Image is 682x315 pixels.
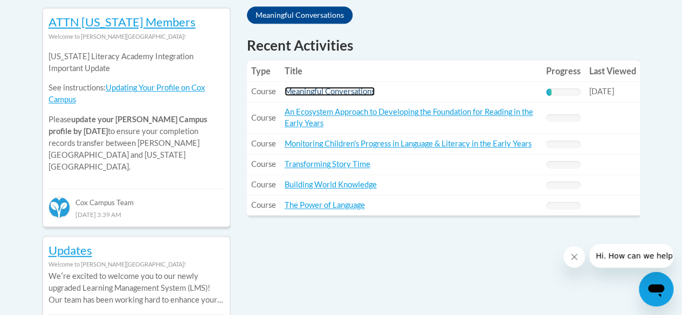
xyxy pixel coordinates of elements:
a: Meaningful Conversations [285,87,375,96]
p: See instructions: [49,82,224,106]
th: Progress [542,60,585,82]
h1: Recent Activities [247,36,640,55]
p: [US_STATE] Literacy Academy Integration Important Update [49,51,224,74]
a: Building World Knowledge [285,180,377,189]
span: Course [251,87,276,96]
div: [DATE] 3:39 AM [49,208,224,220]
div: Welcome to [PERSON_NAME][GEOGRAPHIC_DATA]! [49,31,224,43]
a: Transforming Story Time [285,159,370,169]
a: Meaningful Conversations [247,6,353,24]
iframe: Close message [563,246,585,268]
a: Updates [49,243,92,257]
span: Course [251,113,276,122]
div: Please to ensure your completion records transfer between [PERSON_NAME][GEOGRAPHIC_DATA] and [US_... [49,43,224,181]
a: An Ecosystem Approach to Developing the Foundation for Reading in the Early Years [285,107,533,128]
iframe: Message from company [589,244,673,268]
iframe: Button to launch messaging window [639,272,673,306]
th: Last Viewed [585,60,640,82]
a: ATTN [US_STATE] Members [49,15,196,29]
th: Type [247,60,280,82]
a: The Power of Language [285,200,365,209]
a: Updating Your Profile on Cox Campus [49,83,205,104]
a: Monitoring Children's Progress in Language & Literacy in the Early Years [285,139,532,148]
span: [DATE] [589,87,614,96]
span: Hi. How can we help? [6,8,87,16]
span: Course [251,159,276,169]
img: Cox Campus Team [49,197,70,218]
div: Welcome to [PERSON_NAME][GEOGRAPHIC_DATA]! [49,258,224,270]
span: Course [251,139,276,148]
div: Cox Campus Team [49,188,224,208]
th: Title [280,60,542,82]
div: Progress, % [546,88,552,96]
span: Course [251,180,276,189]
b: update your [PERSON_NAME] Campus profile by [DATE] [49,115,207,136]
span: Course [251,200,276,209]
p: Weʹre excited to welcome you to our newly upgraded Learning Management System (LMS)! Our team has... [49,270,224,306]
